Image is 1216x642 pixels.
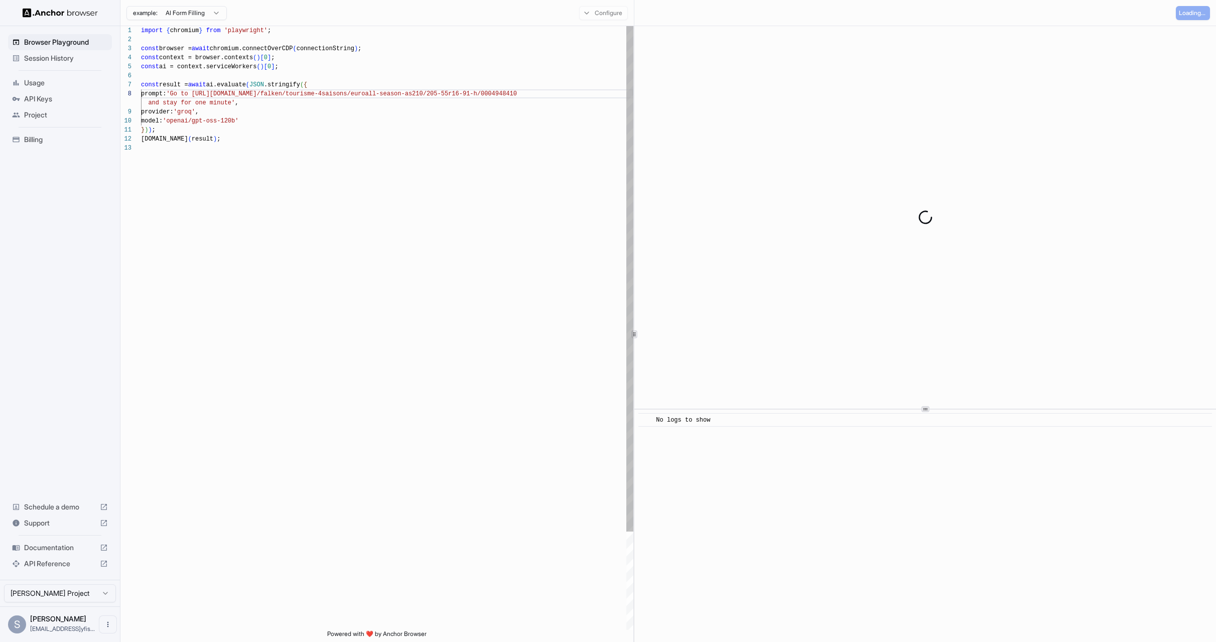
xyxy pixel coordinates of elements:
span: Support [24,518,96,528]
div: Browser Playground [8,34,112,50]
div: Usage [8,75,112,91]
button: Open menu [99,615,117,633]
div: Documentation [8,540,112,556]
div: API Keys [8,91,112,107]
span: API Keys [24,94,108,104]
span: Shuhao Zhang [30,614,86,623]
span: example: [133,9,158,17]
img: Anchor Logo [23,8,98,18]
div: Session History [8,50,112,66]
span: API Reference [24,559,96,569]
div: API Reference [8,556,112,572]
span: Project [24,110,108,120]
div: Billing [8,132,112,148]
div: Schedule a demo [8,499,112,515]
span: Schedule a demo [24,502,96,512]
span: Billing [24,135,108,145]
div: S [8,615,26,633]
span: shuhao@tinyfish.io [30,625,95,632]
span: Usage [24,78,108,88]
span: Documentation [24,543,96,553]
span: Browser Playground [24,37,108,47]
div: Project [8,107,112,123]
span: Session History [24,53,108,63]
div: Support [8,515,112,531]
